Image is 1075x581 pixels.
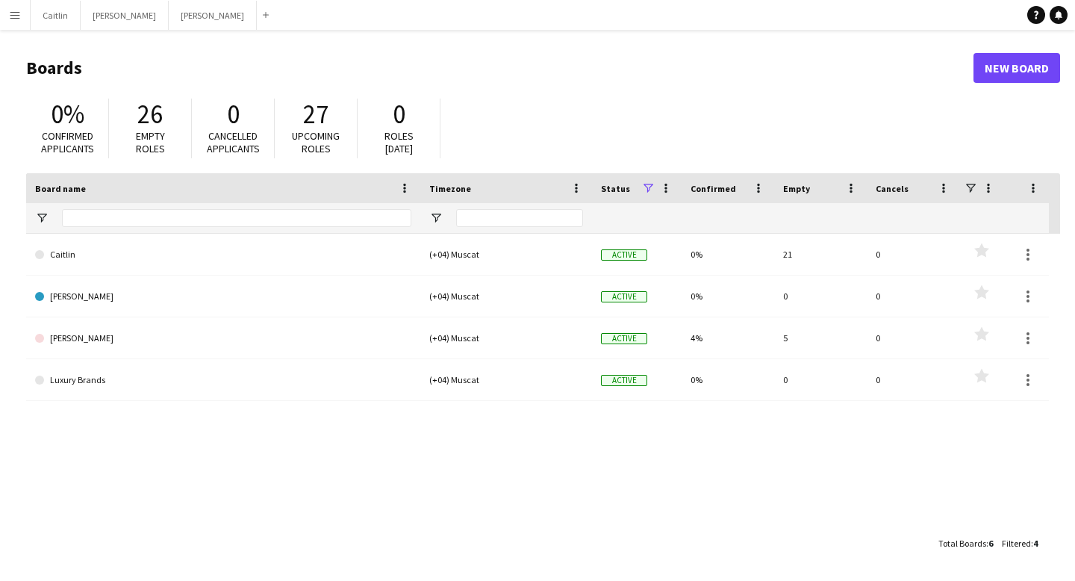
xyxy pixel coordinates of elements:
span: 0 [393,98,405,131]
div: : [1002,529,1038,558]
div: 0 [774,276,867,317]
span: Confirmed [691,183,736,194]
span: Confirmed applicants [41,129,94,155]
span: Active [601,375,647,386]
span: Roles [DATE] [384,129,414,155]
input: Timezone Filter Input [456,209,583,227]
span: 6 [988,538,993,549]
span: Active [601,249,647,261]
div: 0 [867,359,959,400]
div: (+04) Muscat [420,317,592,358]
span: Cancelled applicants [207,129,260,155]
span: Status [601,183,630,194]
span: Active [601,291,647,302]
span: 0 [227,98,240,131]
div: 4% [682,317,774,358]
div: 0 [867,317,959,358]
div: (+04) Muscat [420,276,592,317]
span: Total Boards [938,538,986,549]
span: Timezone [429,183,471,194]
span: Board name [35,183,86,194]
button: [PERSON_NAME] [81,1,169,30]
a: [PERSON_NAME] [35,317,411,359]
div: (+04) Muscat [420,234,592,275]
a: Luxury Brands [35,359,411,401]
span: Cancels [876,183,909,194]
div: 21 [774,234,867,275]
span: 0% [51,98,84,131]
button: [PERSON_NAME] [169,1,257,30]
h1: Boards [26,57,973,79]
div: : [938,529,993,558]
div: 0% [682,359,774,400]
a: [PERSON_NAME] [35,276,411,317]
div: 0 [867,234,959,275]
div: 0% [682,234,774,275]
span: Filtered [1002,538,1031,549]
button: Open Filter Menu [429,211,443,225]
div: (+04) Muscat [420,359,592,400]
div: 0% [682,276,774,317]
span: 27 [303,98,328,131]
span: Upcoming roles [292,129,340,155]
a: New Board [973,53,1060,83]
span: Empty roles [136,129,165,155]
button: Open Filter Menu [35,211,49,225]
span: Active [601,333,647,344]
a: Caitlin [35,234,411,276]
span: 26 [137,98,163,131]
input: Board name Filter Input [62,209,411,227]
div: 0 [774,359,867,400]
div: 0 [867,276,959,317]
div: 5 [774,317,867,358]
span: 4 [1033,538,1038,549]
button: Caitlin [31,1,81,30]
span: Empty [783,183,810,194]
